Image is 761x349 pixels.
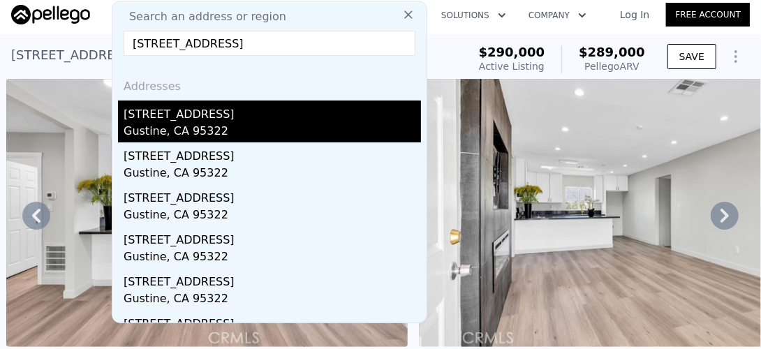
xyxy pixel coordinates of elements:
div: Gustine, CA 95322 [124,290,421,310]
div: [STREET_ADDRESS] [124,268,421,290]
button: Company [517,3,598,28]
img: Pellego [11,5,90,24]
button: SAVE [667,44,716,69]
div: [STREET_ADDRESS] [124,142,421,165]
div: Pellego ARV [579,59,645,73]
div: [STREET_ADDRESS] [124,226,421,248]
div: [STREET_ADDRESS] , Twentynine Palms , CA 92277 [11,45,325,65]
button: Show Options [722,43,750,70]
div: Gustine, CA 95322 [124,123,421,142]
a: Log In [603,8,666,22]
a: Free Account [666,3,750,27]
input: Enter an address, city, region, neighborhood or zip code [124,31,415,56]
div: [STREET_ADDRESS] [124,310,421,332]
div: [STREET_ADDRESS] [124,101,421,123]
div: Addresses [118,67,421,101]
span: Active Listing [479,61,545,72]
div: Gustine, CA 95322 [124,248,421,268]
span: Search an address or region [118,8,286,25]
span: $289,000 [579,45,645,59]
button: Solutions [430,3,517,28]
span: $290,000 [479,45,545,59]
img: Sale: 166213222 Parcel: 14065656 [6,79,408,347]
div: Gustine, CA 95322 [124,207,421,226]
div: Gustine, CA 95322 [124,165,421,184]
div: [STREET_ADDRESS] [124,184,421,207]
